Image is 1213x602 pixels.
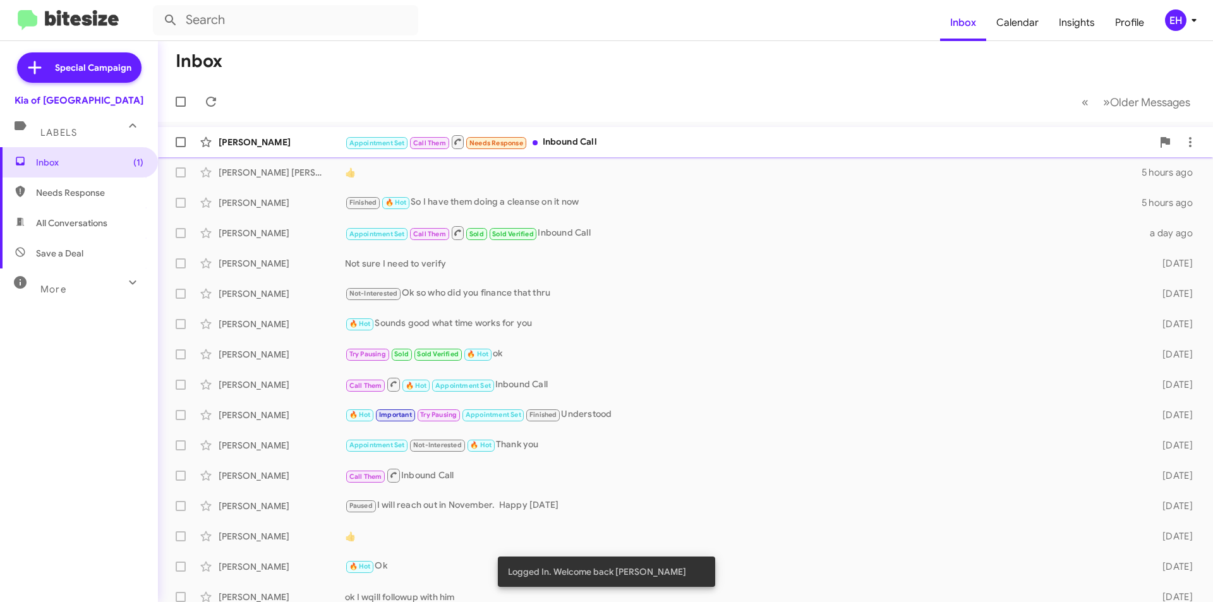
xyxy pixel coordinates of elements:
[1105,4,1154,41] a: Profile
[219,136,345,148] div: [PERSON_NAME]
[1142,469,1203,482] div: [DATE]
[345,559,1142,574] div: Ok
[417,350,459,358] span: Sold Verified
[219,378,345,391] div: [PERSON_NAME]
[379,411,412,419] span: Important
[420,411,457,419] span: Try Pausing
[345,195,1142,210] div: So I have them doing a cleanse on it now
[349,198,377,207] span: Finished
[1142,318,1203,330] div: [DATE]
[492,230,534,238] span: Sold Verified
[349,230,405,238] span: Appointment Set
[349,350,386,358] span: Try Pausing
[406,382,427,390] span: 🔥 Hot
[133,156,143,169] span: (1)
[40,127,77,138] span: Labels
[349,320,371,328] span: 🔥 Hot
[466,411,521,419] span: Appointment Set
[40,284,66,295] span: More
[36,217,107,229] span: All Conversations
[413,230,446,238] span: Call Them
[345,225,1142,241] div: Inbound Call
[413,441,462,449] span: Not-Interested
[349,473,382,481] span: Call Them
[345,530,1142,543] div: 👍
[349,441,405,449] span: Appointment Set
[469,139,523,147] span: Needs Response
[1142,378,1203,391] div: [DATE]
[467,350,488,358] span: 🔥 Hot
[345,257,1142,270] div: Not sure I need to verify
[345,438,1142,452] div: Thank you
[345,498,1142,513] div: I will reach out in November. Happy [DATE]
[349,411,371,419] span: 🔥 Hot
[345,376,1142,392] div: Inbound Call
[1154,9,1199,31] button: EH
[1142,227,1203,239] div: a day ago
[1142,257,1203,270] div: [DATE]
[219,500,345,512] div: [PERSON_NAME]
[219,439,345,452] div: [PERSON_NAME]
[469,230,484,238] span: Sold
[1142,287,1203,300] div: [DATE]
[219,196,345,209] div: [PERSON_NAME]
[349,289,398,298] span: Not-Interested
[1110,95,1190,109] span: Older Messages
[1142,500,1203,512] div: [DATE]
[470,441,492,449] span: 🔥 Hot
[1142,439,1203,452] div: [DATE]
[1075,89,1198,115] nav: Page navigation example
[153,5,418,35] input: Search
[1142,409,1203,421] div: [DATE]
[176,51,222,71] h1: Inbox
[349,382,382,390] span: Call Them
[349,139,405,147] span: Appointment Set
[345,166,1142,179] div: 👍
[345,316,1142,331] div: Sounds good what time works for you
[219,287,345,300] div: [PERSON_NAME]
[508,565,686,578] span: Logged In. Welcome back [PERSON_NAME]
[1142,560,1203,573] div: [DATE]
[940,4,986,41] a: Inbox
[36,156,143,169] span: Inbox
[529,411,557,419] span: Finished
[17,52,142,83] a: Special Campaign
[1142,530,1203,543] div: [DATE]
[219,409,345,421] div: [PERSON_NAME]
[345,134,1152,150] div: Inbound Call
[1142,196,1203,209] div: 5 hours ago
[219,469,345,482] div: [PERSON_NAME]
[1082,94,1089,110] span: «
[36,186,143,199] span: Needs Response
[986,4,1049,41] a: Calendar
[345,286,1142,301] div: Ok so who did you finance that thru
[219,318,345,330] div: [PERSON_NAME]
[1103,94,1110,110] span: »
[1049,4,1105,41] a: Insights
[219,166,345,179] div: [PERSON_NAME] [PERSON_NAME]
[385,198,407,207] span: 🔥 Hot
[55,61,131,74] span: Special Campaign
[345,407,1142,422] div: Understood
[1142,348,1203,361] div: [DATE]
[413,139,446,147] span: Call Them
[394,350,409,358] span: Sold
[349,502,373,510] span: Paused
[1074,89,1096,115] button: Previous
[435,382,491,390] span: Appointment Set
[1142,166,1203,179] div: 5 hours ago
[345,347,1142,361] div: ok
[219,227,345,239] div: [PERSON_NAME]
[1165,9,1186,31] div: EH
[219,257,345,270] div: [PERSON_NAME]
[36,247,83,260] span: Save a Deal
[349,562,371,570] span: 🔥 Hot
[1095,89,1198,115] button: Next
[219,560,345,573] div: [PERSON_NAME]
[219,348,345,361] div: [PERSON_NAME]
[15,94,143,107] div: Kia of [GEOGRAPHIC_DATA]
